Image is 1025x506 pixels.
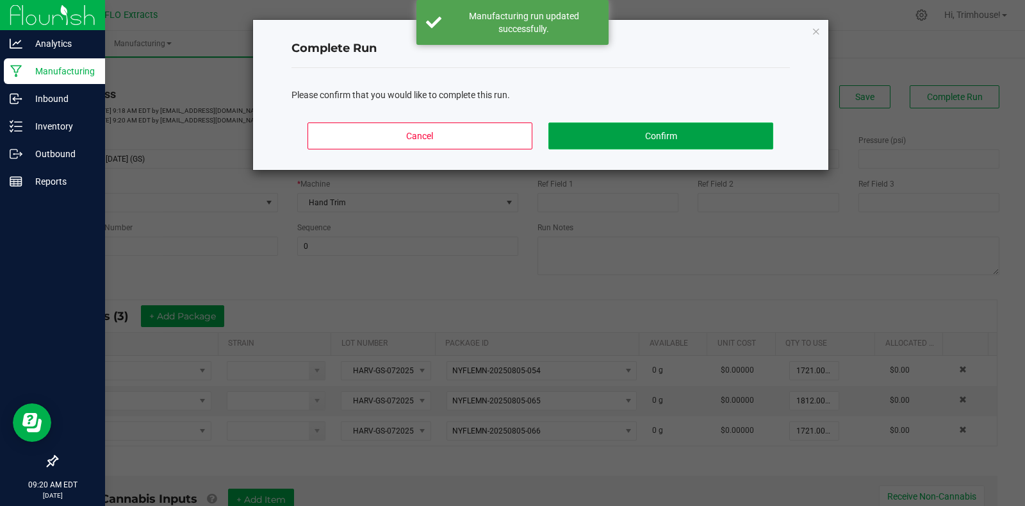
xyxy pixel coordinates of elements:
button: Close [812,23,821,38]
div: Manufacturing run updated successfully. [448,10,599,35]
iframe: Resource center [13,403,51,442]
button: Confirm [548,122,773,149]
div: Please confirm that you would like to complete this run. [291,89,790,102]
h4: Complete Run [291,40,790,57]
button: Cancel [307,122,532,149]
